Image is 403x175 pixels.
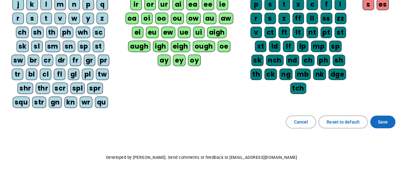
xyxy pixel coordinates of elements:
div: oy [188,55,201,66]
div: sn [63,41,75,52]
div: ck [264,69,277,80]
div: nt [306,27,318,38]
div: au [203,13,216,24]
div: tch [290,83,306,94]
div: eigh [171,41,190,52]
div: gn [49,97,62,108]
div: ph [317,55,330,66]
div: ough [193,41,215,52]
div: pl [82,69,93,80]
div: ld [269,41,280,52]
div: squ [13,97,30,108]
div: oa [126,13,139,24]
div: shr [18,83,33,94]
div: z [97,13,108,24]
div: oi [141,13,153,24]
div: ph [60,27,73,38]
div: spl [70,83,85,94]
div: th [250,69,262,80]
div: sk [17,41,29,52]
span: Reset to default [327,118,360,126]
div: ey [173,55,185,66]
div: ch [302,55,314,66]
div: gr [84,55,95,66]
div: ss [320,13,332,24]
div: igh [153,41,168,52]
div: ch [16,27,29,38]
div: wh [76,27,90,38]
div: qu [95,97,108,108]
div: tr [12,69,23,80]
div: lt [292,27,304,38]
div: z [278,13,290,24]
div: wr [80,97,92,108]
div: th [46,27,58,38]
div: cl [40,69,51,80]
div: str [32,97,46,108]
div: sh [31,27,44,38]
div: y [83,13,94,24]
div: cr [42,55,53,66]
div: gl [68,69,79,80]
div: tw [96,69,109,80]
div: oe [218,41,230,52]
div: zz [335,13,346,24]
div: kn [64,97,77,108]
div: fr [70,55,81,66]
button: Reset to default [319,116,368,128]
div: fl [54,69,65,80]
div: ui [193,27,205,38]
div: ue [178,27,191,38]
button: Cancel [286,116,316,128]
div: bl [26,69,37,80]
div: ft [278,27,290,38]
div: xt [255,41,266,52]
div: mb [295,69,311,80]
div: v [54,13,66,24]
div: dr [56,55,67,66]
div: mp [311,41,327,52]
div: nk [313,69,326,80]
div: ou [171,13,184,24]
div: eu [146,27,159,38]
div: st [93,41,104,52]
div: v [250,27,262,38]
span: Cancel [294,118,308,126]
div: ct [264,27,276,38]
div: ei [132,27,143,38]
div: br [28,55,39,66]
div: scr [53,83,68,94]
div: t [40,13,52,24]
div: sp [329,41,342,52]
div: sc [93,27,105,38]
div: ff [292,13,304,24]
div: sk [251,55,263,66]
div: sl [31,41,43,52]
div: ay [158,55,170,66]
div: pr [98,55,109,66]
p: Developed by [PERSON_NAME]. Send comments or feedback to [EMAIL_ADDRESS][DOMAIN_NAME] [5,154,398,161]
div: sp [78,41,90,52]
div: sm [45,41,60,52]
div: ll [306,13,318,24]
div: sh [333,55,345,66]
div: pt [320,27,332,38]
div: r [12,13,24,24]
div: s [264,13,276,24]
span: Save [378,118,388,126]
div: aw [219,13,233,24]
div: oo [155,13,168,24]
div: ng [279,69,292,80]
div: augh [128,41,150,52]
div: lf [283,41,294,52]
div: spr [87,83,103,94]
div: thr [36,83,50,94]
div: nd [286,55,299,66]
div: dge [328,69,346,80]
div: ow [186,13,201,24]
div: sw [11,55,25,66]
div: st [335,27,346,38]
div: aigh [207,27,227,38]
div: nch [266,55,284,66]
div: s [26,13,38,24]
